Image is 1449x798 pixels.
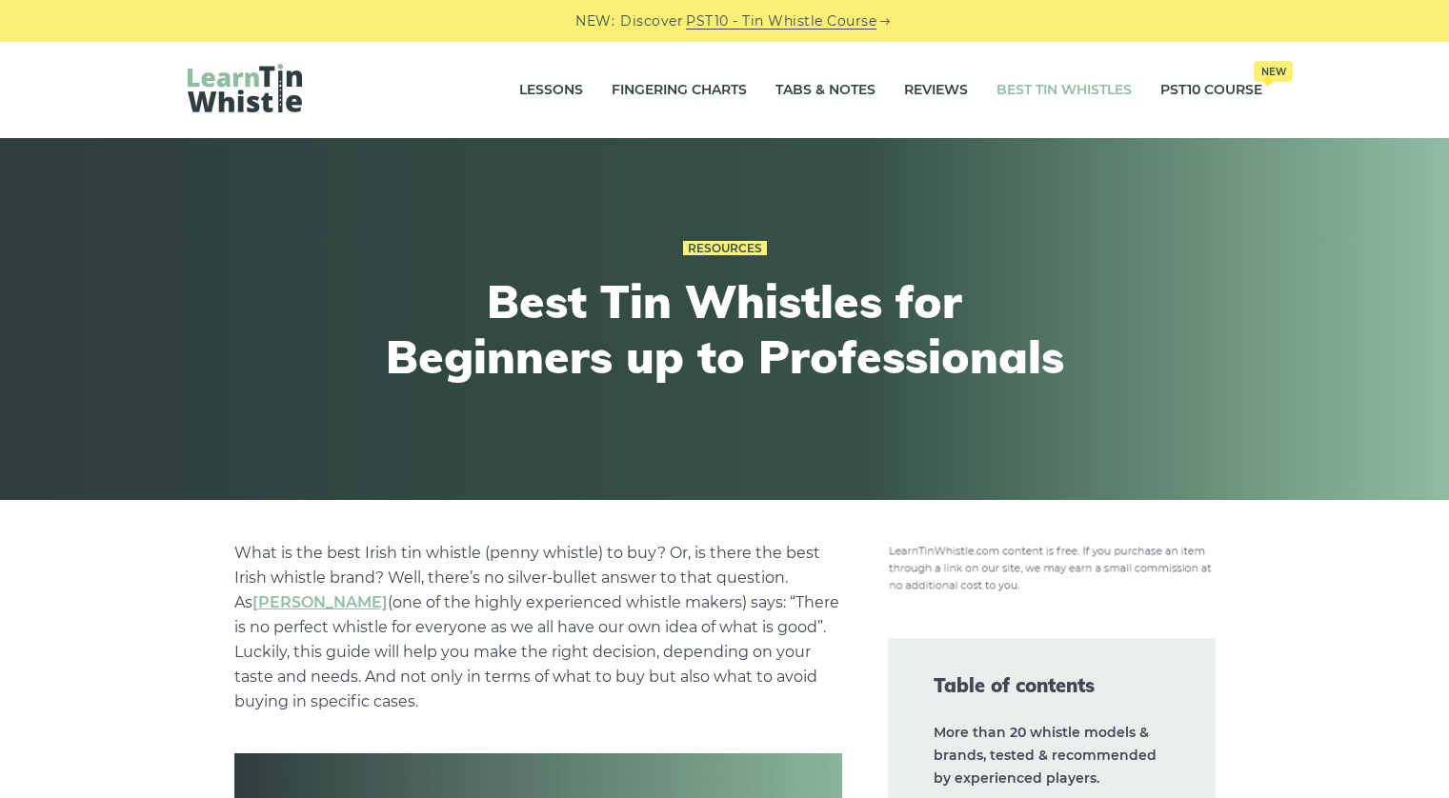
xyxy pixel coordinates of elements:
[1160,67,1262,114] a: PST10 CourseNew
[374,274,1076,384] h1: Best Tin Whistles for Beginners up to Professionals
[996,67,1132,114] a: Best Tin Whistles
[904,67,968,114] a: Reviews
[683,241,767,256] a: Resources
[775,67,875,114] a: Tabs & Notes
[612,67,747,114] a: Fingering Charts
[252,593,388,611] a: undefined (opens in a new tab)
[519,67,583,114] a: Lessons
[934,724,1157,787] strong: More than 20 whistle models & brands, tested & recommended by experienced players.
[188,64,302,112] img: LearnTinWhistle.com
[1254,61,1293,82] span: New
[888,541,1216,592] img: disclosure
[234,541,842,714] p: What is the best Irish tin whistle (penny whistle) to buy? Or, is there the best Irish whistle br...
[934,672,1170,699] span: Table of contents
